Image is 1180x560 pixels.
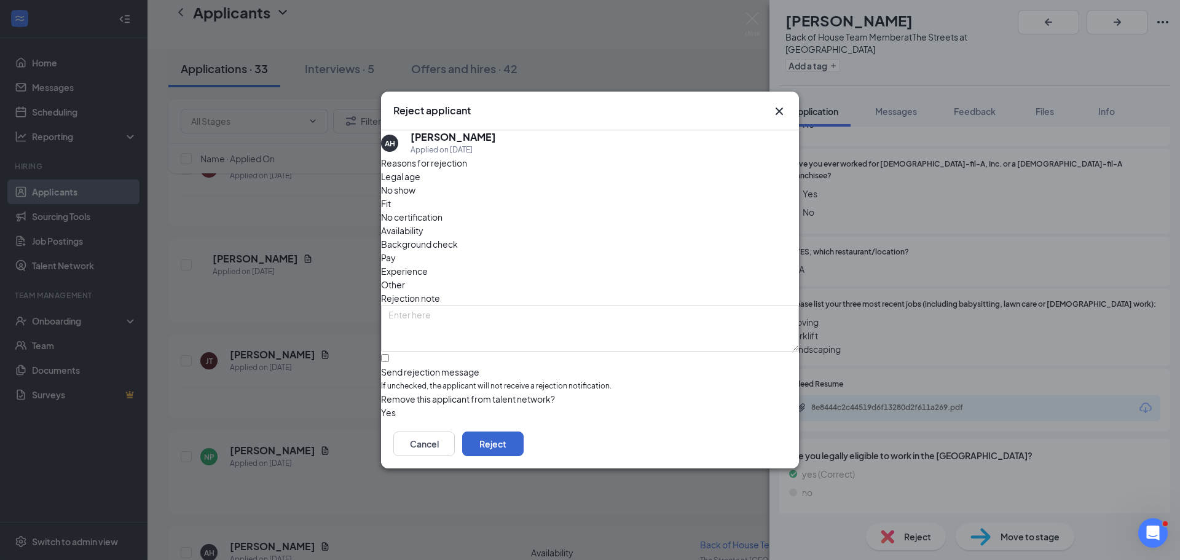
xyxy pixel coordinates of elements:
[381,170,420,183] span: Legal age
[411,130,496,144] h5: [PERSON_NAME]
[381,406,396,419] span: Yes
[411,144,496,156] div: Applied on [DATE]
[393,104,471,117] h3: Reject applicant
[381,197,391,210] span: Fit
[772,104,787,119] svg: Cross
[381,381,799,392] span: If unchecked, the applicant will not receive a rejection notification.
[381,237,458,251] span: Background check
[381,157,467,168] span: Reasons for rejection
[381,354,389,362] input: Send rejection messageIf unchecked, the applicant will not receive a rejection notification.
[1138,518,1168,548] iframe: Intercom live chat
[393,432,455,456] button: Cancel
[381,210,442,224] span: No certification
[381,251,396,264] span: Pay
[381,183,415,197] span: No show
[462,432,524,456] button: Reject
[772,104,787,119] button: Close
[385,138,395,149] div: AH
[381,224,423,237] span: Availability
[381,393,555,404] span: Remove this applicant from talent network?
[381,366,799,378] div: Send rejection message
[381,264,428,278] span: Experience
[381,278,405,291] span: Other
[381,293,440,304] span: Rejection note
